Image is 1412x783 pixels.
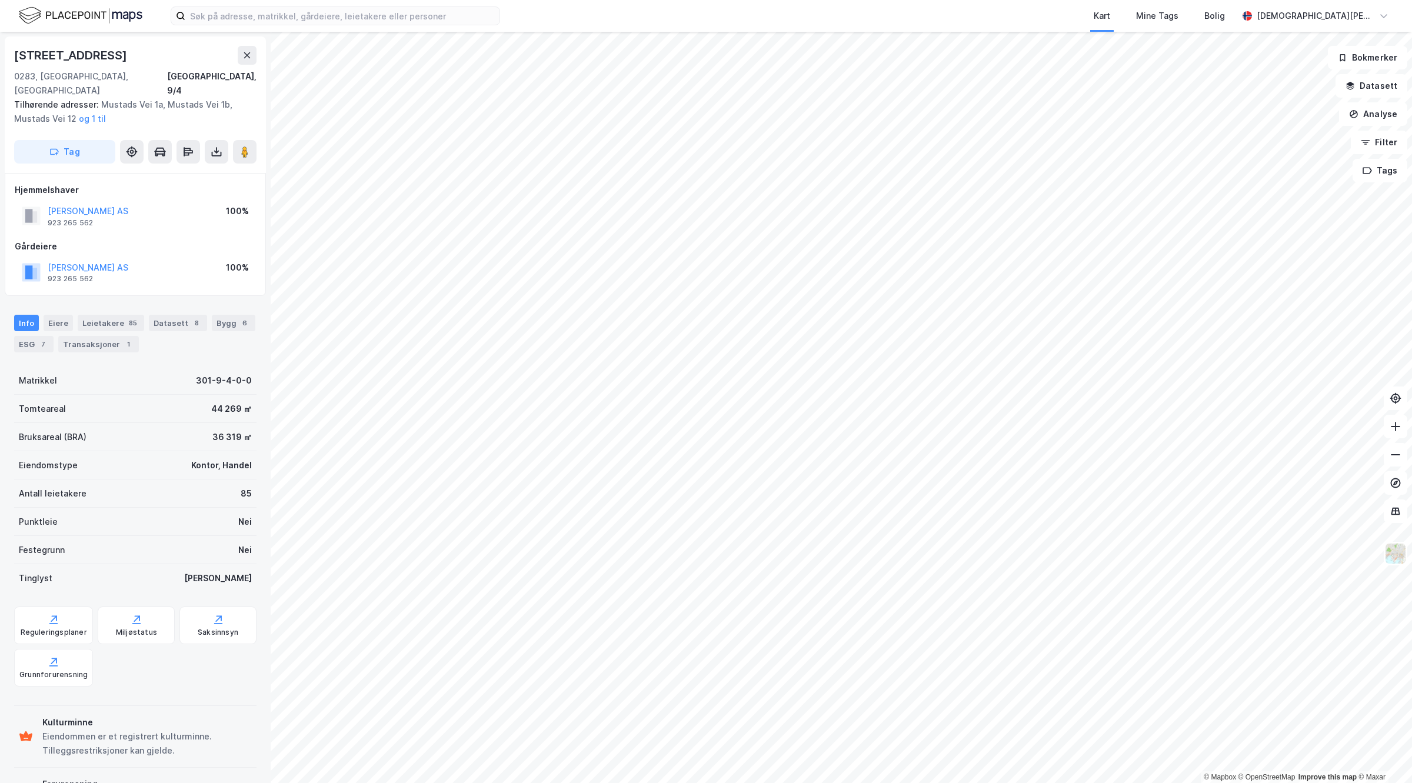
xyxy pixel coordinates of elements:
[149,315,207,331] div: Datasett
[14,46,129,65] div: [STREET_ADDRESS]
[1336,74,1407,98] button: Datasett
[184,571,252,585] div: [PERSON_NAME]
[185,7,499,25] input: Søk på adresse, matrikkel, gårdeiere, leietakere eller personer
[15,183,256,197] div: Hjemmelshaver
[1094,9,1110,23] div: Kart
[1351,131,1407,154] button: Filter
[42,715,252,729] div: Kulturminne
[238,515,252,529] div: Nei
[42,729,252,758] div: Eiendommen er et registrert kulturminne. Tilleggsrestriksjoner kan gjelde.
[19,670,88,679] div: Grunnforurensning
[14,99,101,109] span: Tilhørende adresser:
[1238,773,1296,781] a: OpenStreetMap
[14,140,115,164] button: Tag
[241,487,252,501] div: 85
[1204,9,1225,23] div: Bolig
[239,317,251,329] div: 6
[226,261,249,275] div: 100%
[1353,727,1412,783] iframe: Chat Widget
[191,458,252,472] div: Kontor, Handel
[14,98,247,126] div: Mustads Vei 1a, Mustads Vei 1b, Mustads Vei 12
[238,543,252,557] div: Nei
[48,218,93,228] div: 923 265 562
[191,317,202,329] div: 8
[19,487,86,501] div: Antall leietakere
[78,315,144,331] div: Leietakere
[1298,773,1357,781] a: Improve this map
[19,374,57,388] div: Matrikkel
[1257,9,1374,23] div: [DEMOGRAPHIC_DATA][PERSON_NAME]
[44,315,73,331] div: Eiere
[212,315,255,331] div: Bygg
[122,338,134,350] div: 1
[196,374,252,388] div: 301-9-4-0-0
[212,430,252,444] div: 36 319 ㎡
[167,69,257,98] div: [GEOGRAPHIC_DATA], 9/4
[1328,46,1407,69] button: Bokmerker
[14,69,167,98] div: 0283, [GEOGRAPHIC_DATA], [GEOGRAPHIC_DATA]
[1136,9,1178,23] div: Mine Tags
[126,317,139,329] div: 85
[211,402,252,416] div: 44 269 ㎡
[116,628,157,637] div: Miljøstatus
[1204,773,1236,781] a: Mapbox
[1339,102,1407,126] button: Analyse
[19,515,58,529] div: Punktleie
[14,315,39,331] div: Info
[19,402,66,416] div: Tomteareal
[14,336,54,352] div: ESG
[19,5,142,26] img: logo.f888ab2527a4732fd821a326f86c7f29.svg
[37,338,49,350] div: 7
[19,430,86,444] div: Bruksareal (BRA)
[19,571,52,585] div: Tinglyst
[48,274,93,284] div: 923 265 562
[15,239,256,254] div: Gårdeiere
[226,204,249,218] div: 100%
[21,628,87,637] div: Reguleringsplaner
[1384,542,1407,565] img: Z
[198,628,238,637] div: Saksinnsyn
[1353,159,1407,182] button: Tags
[19,543,65,557] div: Festegrunn
[19,458,78,472] div: Eiendomstype
[58,336,139,352] div: Transaksjoner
